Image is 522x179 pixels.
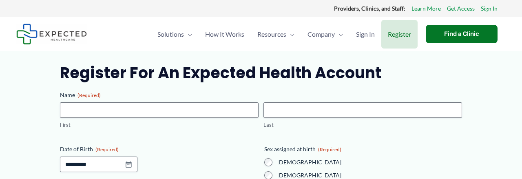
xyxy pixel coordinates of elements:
[205,20,244,49] span: How It Works
[411,3,441,14] a: Learn More
[301,20,349,49] a: CompanyMenu Toggle
[426,25,498,43] a: Find a Clinic
[381,20,418,49] a: Register
[388,20,411,49] span: Register
[184,20,192,49] span: Menu Toggle
[349,20,381,49] a: Sign In
[60,63,462,83] h2: Register for an Expected Health Account
[334,5,405,12] strong: Providers, Clinics, and Staff:
[318,146,341,152] span: (Required)
[286,20,294,49] span: Menu Toggle
[481,3,498,14] a: Sign In
[151,20,418,49] nav: Primary Site Navigation
[356,20,375,49] span: Sign In
[16,24,87,44] img: Expected Healthcare Logo - side, dark font, small
[277,158,462,166] label: [DEMOGRAPHIC_DATA]
[95,146,119,152] span: (Required)
[335,20,343,49] span: Menu Toggle
[264,145,341,153] legend: Sex assigned at birth
[307,20,335,49] span: Company
[60,121,259,129] label: First
[263,121,462,129] label: Last
[60,145,258,153] label: Date of Birth
[77,92,101,98] span: (Required)
[157,20,184,49] span: Solutions
[447,3,475,14] a: Get Access
[60,91,101,99] legend: Name
[199,20,251,49] a: How It Works
[251,20,301,49] a: ResourcesMenu Toggle
[151,20,199,49] a: SolutionsMenu Toggle
[257,20,286,49] span: Resources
